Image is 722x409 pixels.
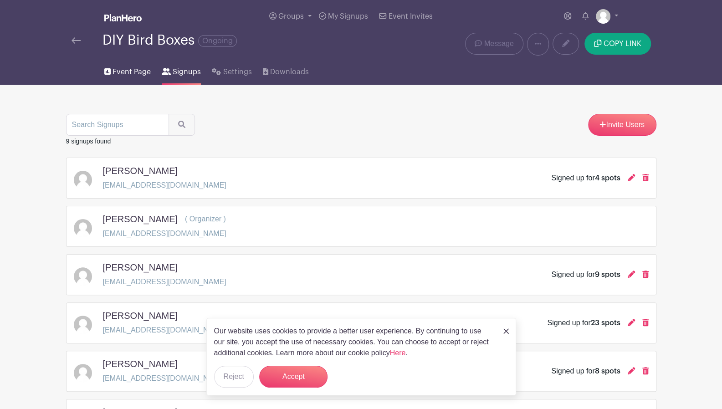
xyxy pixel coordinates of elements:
[551,366,620,377] div: Signed up for
[103,228,226,239] p: [EMAIL_ADDRESS][DOMAIN_NAME]
[185,215,226,223] span: ( Organizer )
[503,328,509,334] img: close_button-5f87c8562297e5c2d7936805f587ecaba9071eb48480494691a3f1689db116b3.svg
[74,364,92,382] img: default-ce2991bfa6775e67f084385cd625a349d9dcbb7a52a09fb2fda1e96e2d18dcdb.png
[103,214,178,225] h5: [PERSON_NAME]
[103,373,226,384] p: [EMAIL_ADDRESS][DOMAIN_NAME]
[595,174,620,182] span: 4 spots
[103,310,178,321] h5: [PERSON_NAME]
[551,269,620,280] div: Signed up for
[263,56,309,85] a: Downloads
[103,358,178,369] h5: [PERSON_NAME]
[198,35,237,47] span: Ongoing
[103,276,226,287] p: [EMAIL_ADDRESS][DOMAIN_NAME]
[72,37,81,44] img: back-arrow-29a5d9b10d5bd6ae65dc969a981735edf675c4d7a1fe02e03b50dbd4ba3cdb55.svg
[173,66,201,77] span: Signups
[588,114,656,136] a: Invite Users
[103,180,226,191] p: [EMAIL_ADDRESS][DOMAIN_NAME]
[584,33,650,55] button: COPY LINK
[103,262,178,273] h5: [PERSON_NAME]
[591,319,620,327] span: 23 spots
[278,13,304,20] span: Groups
[389,13,433,20] span: Event Invites
[74,219,92,237] img: default-ce2991bfa6775e67f084385cd625a349d9dcbb7a52a09fb2fda1e96e2d18dcdb.png
[551,173,620,184] div: Signed up for
[270,66,309,77] span: Downloads
[390,349,406,357] a: Here
[212,56,251,85] a: Settings
[259,366,328,388] button: Accept
[596,9,610,24] img: default-ce2991bfa6775e67f084385cd625a349d9dcbb7a52a09fb2fda1e96e2d18dcdb.png
[214,366,254,388] button: Reject
[328,13,368,20] span: My Signups
[547,317,620,328] div: Signed up for
[74,171,92,189] img: default-ce2991bfa6775e67f084385cd625a349d9dcbb7a52a09fb2fda1e96e2d18dcdb.png
[465,33,523,55] a: Message
[104,56,151,85] a: Event Page
[102,33,237,48] div: DIY Bird Boxes
[103,165,178,176] h5: [PERSON_NAME]
[595,368,620,375] span: 8 spots
[66,114,169,136] input: Search Signups
[484,38,514,49] span: Message
[595,271,620,278] span: 9 spots
[103,325,226,336] p: [EMAIL_ADDRESS][DOMAIN_NAME]
[604,40,641,47] span: COPY LINK
[104,14,142,21] img: logo_white-6c42ec7e38ccf1d336a20a19083b03d10ae64f83f12c07503d8b9e83406b4c7d.svg
[214,326,494,358] p: Our website uses cookies to provide a better user experience. By continuing to use our site, you ...
[162,56,201,85] a: Signups
[66,138,111,145] small: 9 signups found
[74,316,92,334] img: default-ce2991bfa6775e67f084385cd625a349d9dcbb7a52a09fb2fda1e96e2d18dcdb.png
[223,66,252,77] span: Settings
[74,267,92,286] img: default-ce2991bfa6775e67f084385cd625a349d9dcbb7a52a09fb2fda1e96e2d18dcdb.png
[113,66,151,77] span: Event Page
